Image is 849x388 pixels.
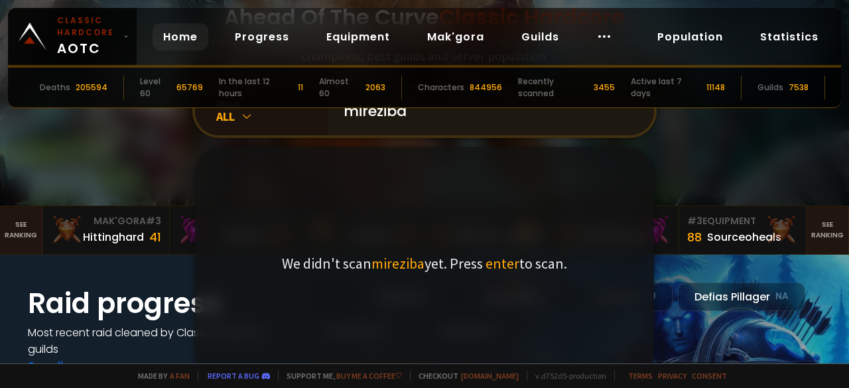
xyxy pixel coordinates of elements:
[511,23,570,50] a: Guilds
[219,76,293,99] div: In the last 12 hours
[757,82,783,94] div: Guilds
[28,358,114,373] a: See all progress
[417,23,495,50] a: Mak'gora
[775,290,789,303] small: NA
[28,324,293,357] h4: Most recent raid cleaned by Classic Hardcore guilds
[57,15,118,58] span: AOTC
[527,371,606,381] span: v. d752d5 - production
[687,214,798,228] div: Equipment
[170,206,297,254] a: Mak'Gora#2Rivench100
[410,371,519,381] span: Checkout
[28,283,293,324] h1: Raid progress
[418,82,464,94] div: Characters
[518,76,589,99] div: Recently scanned
[687,214,702,227] span: # 3
[224,23,300,50] a: Progress
[176,82,203,94] div: 65769
[336,371,402,381] a: Buy me a coffee
[282,254,567,273] p: We didn't scan yet. Press to scan.
[83,229,144,245] div: Hittinghard
[216,109,328,124] div: All
[647,23,734,50] a: Population
[678,283,805,311] div: Defias Pillager
[57,15,118,38] small: Classic Hardcore
[130,371,190,381] span: Made by
[628,371,653,381] a: Terms
[42,206,170,254] a: Mak'Gora#3Hittinghard41
[692,371,727,381] a: Consent
[178,214,289,228] div: Mak'Gora
[170,371,190,381] a: a fan
[439,2,625,32] span: Classic Hardcore
[486,254,519,273] span: enter
[679,206,807,254] a: #3Equipment88Sourceoheals
[153,23,208,50] a: Home
[208,371,259,381] a: Report a bug
[470,82,502,94] div: 844956
[707,229,781,245] div: Sourceoheals
[140,76,171,99] div: Level 60
[461,371,519,381] a: [DOMAIN_NAME]
[631,76,701,99] div: Active last 7 days
[40,82,70,94] div: Deaths
[319,76,359,99] div: Almost 60
[146,214,161,227] span: # 3
[224,1,625,33] h1: Ahead Of The Curve
[750,23,829,50] a: Statistics
[149,228,161,246] div: 41
[8,8,137,65] a: Classic HardcoreAOTC
[50,214,161,228] div: Mak'Gora
[658,371,686,381] a: Privacy
[706,82,725,94] div: 11148
[336,88,638,135] input: Search a character...
[278,371,402,381] span: Support me,
[371,254,424,273] span: mireziba
[298,82,303,94] div: 11
[316,23,401,50] a: Equipment
[76,82,107,94] div: 205594
[687,228,702,246] div: 88
[365,82,385,94] div: 2063
[594,82,615,94] div: 3455
[807,206,849,254] a: Seeranking
[789,82,809,94] div: 7538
